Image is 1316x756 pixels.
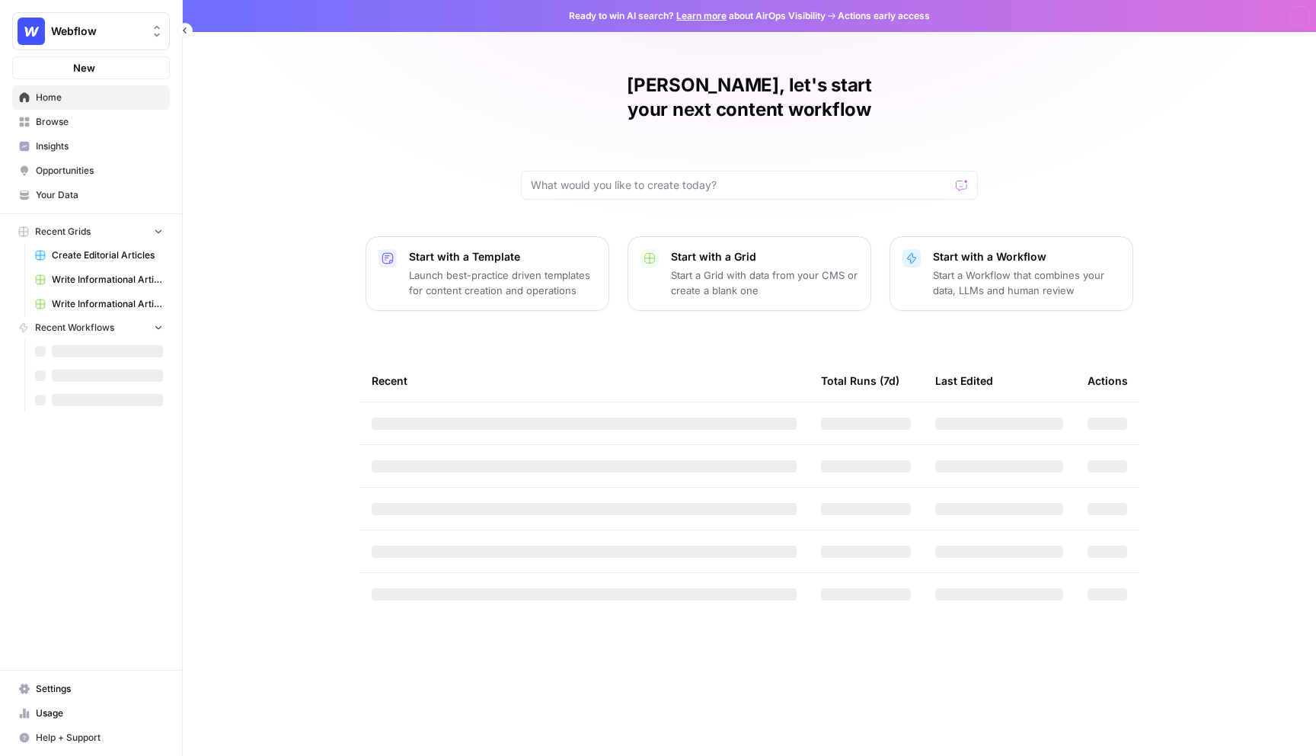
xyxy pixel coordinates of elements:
[671,267,858,298] p: Start a Grid with data from your CMS or create a blank one
[12,110,170,134] a: Browse
[52,248,163,262] span: Create Editorial Articles
[28,267,170,292] a: Write Informational Article (2)
[35,321,114,335] span: Recent Workflows
[36,682,163,696] span: Settings
[366,236,609,311] button: Start with a TemplateLaunch best-practice driven templates for content creation and operations
[1088,360,1128,402] div: Actions
[569,9,826,23] span: Ready to win AI search? about AirOps Visibility
[36,164,163,178] span: Opportunities
[935,360,993,402] div: Last Edited
[52,273,163,287] span: Write Informational Article (2)
[36,115,163,129] span: Browse
[676,10,727,21] a: Learn more
[671,249,858,264] p: Start with a Grid
[372,360,797,402] div: Recent
[73,60,95,75] span: New
[35,225,91,239] span: Recent Grids
[12,726,170,750] button: Help + Support
[36,706,163,720] span: Usage
[36,731,163,745] span: Help + Support
[12,12,170,50] button: Workspace: Webflow
[12,56,170,79] button: New
[890,236,1133,311] button: Start with a WorkflowStart a Workflow that combines your data, LLMs and human review
[12,316,170,339] button: Recent Workflows
[36,188,163,202] span: Your Data
[12,701,170,726] a: Usage
[12,85,170,110] a: Home
[12,183,170,207] a: Your Data
[28,292,170,316] a: Write Informational Article (1)
[521,73,978,122] h1: [PERSON_NAME], let's start your next content workflow
[18,18,45,45] img: Webflow Logo
[409,249,596,264] p: Start with a Template
[36,91,163,104] span: Home
[12,677,170,701] a: Settings
[933,267,1120,298] p: Start a Workflow that combines your data, LLMs and human review
[12,134,170,159] a: Insights
[821,360,899,402] div: Total Runs (7d)
[12,159,170,183] a: Opportunities
[12,220,170,243] button: Recent Grids
[52,297,163,311] span: Write Informational Article (1)
[531,178,950,193] input: What would you like to create today?
[409,267,596,298] p: Launch best-practice driven templates for content creation and operations
[51,24,143,39] span: Webflow
[36,139,163,153] span: Insights
[628,236,871,311] button: Start with a GridStart a Grid with data from your CMS or create a blank one
[838,9,930,23] span: Actions early access
[28,243,170,267] a: Create Editorial Articles
[933,249,1120,264] p: Start with a Workflow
